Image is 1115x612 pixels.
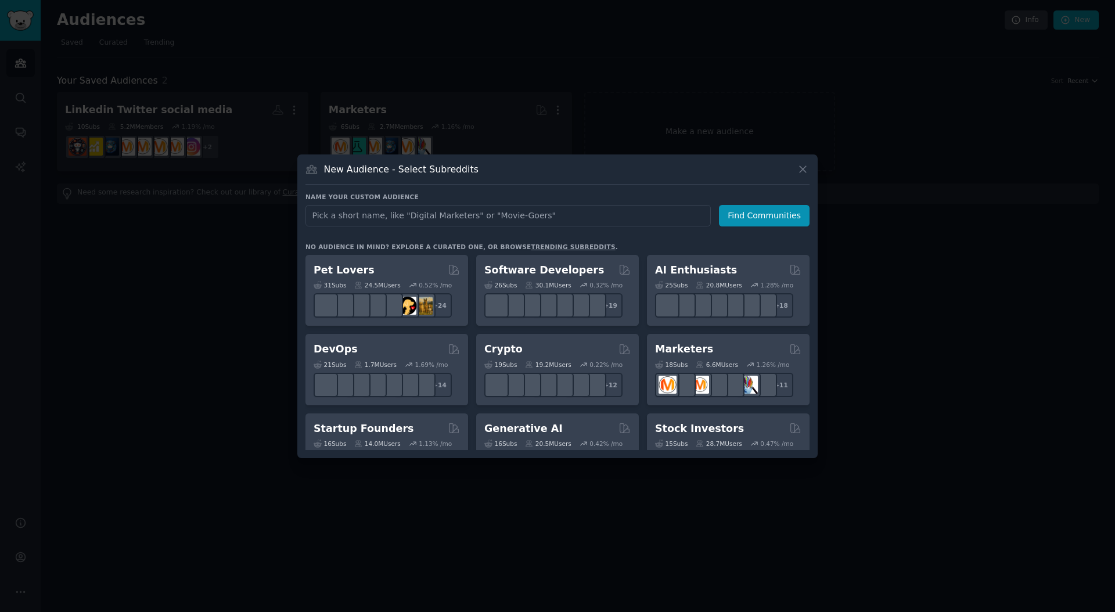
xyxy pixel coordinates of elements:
h2: Stock Investors [655,422,744,436]
img: web3 [537,376,555,394]
img: DevOpsLinks [366,376,384,394]
h2: Generative AI [484,422,563,436]
a: trending subreddits [531,243,615,250]
img: cockatiel [382,297,400,315]
div: 18 Sub s [655,361,688,369]
div: 1.69 % /mo [415,361,448,369]
div: 25 Sub s [655,281,688,289]
img: herpetology [317,297,335,315]
h3: Name your custom audience [305,193,810,201]
div: 15 Sub s [655,440,688,448]
img: ethfinance [488,376,506,394]
img: software [488,297,506,315]
img: platformengineering [382,376,400,394]
img: ballpython [333,297,351,315]
div: 19 Sub s [484,361,517,369]
h2: Startup Founders [314,422,413,436]
input: Pick a short name, like "Digital Marketers" or "Movie-Goers" [305,205,711,226]
div: No audience in mind? Explore a curated one, or browse . [305,243,618,251]
div: + 11 [769,373,793,397]
img: DeepSeek [675,297,693,315]
div: 26 Sub s [484,281,517,289]
div: + 14 [427,373,452,397]
img: aws_cdk [398,376,416,394]
img: bigseo [675,376,693,394]
img: chatgpt_prompts_ [724,297,742,315]
div: 30.1M Users [525,281,571,289]
div: 20.8M Users [696,281,742,289]
h2: AI Enthusiasts [655,263,737,278]
img: MarketingResearch [740,376,758,394]
h2: Marketers [655,342,713,357]
div: + 19 [598,293,623,318]
div: 21 Sub s [314,361,346,369]
img: Docker_DevOps [350,376,368,394]
img: 0xPolygon [504,376,522,394]
img: dogbreed [415,297,433,315]
img: AskMarketing [691,376,709,394]
div: 6.6M Users [696,361,738,369]
button: Find Communities [719,205,810,226]
img: OnlineMarketing [756,376,774,394]
img: AWS_Certified_Experts [333,376,351,394]
div: 1.13 % /mo [419,440,452,448]
img: ethstaker [520,376,538,394]
div: 0.32 % /mo [589,281,623,289]
img: defiblockchain [553,376,571,394]
img: PetAdvice [398,297,416,315]
img: CryptoNews [569,376,587,394]
img: defi_ [585,376,603,394]
img: reactnative [553,297,571,315]
img: azuredevops [317,376,335,394]
div: 0.42 % /mo [589,440,623,448]
div: 16 Sub s [314,440,346,448]
img: leopardgeckos [350,297,368,315]
div: 1.28 % /mo [760,281,793,289]
h2: Software Developers [484,263,604,278]
div: 0.22 % /mo [589,361,623,369]
img: AItoolsCatalog [691,297,709,315]
img: content_marketing [659,376,677,394]
div: 19.2M Users [525,361,571,369]
div: + 12 [598,373,623,397]
img: csharp [504,297,522,315]
img: AskComputerScience [569,297,587,315]
h2: DevOps [314,342,358,357]
div: 31 Sub s [314,281,346,289]
div: + 18 [769,293,793,318]
div: 0.52 % /mo [419,281,452,289]
div: 0.47 % /mo [760,440,793,448]
img: OpenAIDev [740,297,758,315]
img: GoogleGeminiAI [659,297,677,315]
img: iOSProgramming [537,297,555,315]
div: 1.26 % /mo [757,361,790,369]
img: chatgpt_promptDesign [707,297,725,315]
img: learnjavascript [520,297,538,315]
img: elixir [585,297,603,315]
h3: New Audience - Select Subreddits [324,163,479,175]
div: 24.5M Users [354,281,400,289]
div: 14.0M Users [354,440,400,448]
h2: Pet Lovers [314,263,375,278]
img: PlatformEngineers [415,376,433,394]
div: 1.7M Users [354,361,397,369]
div: 16 Sub s [484,440,517,448]
div: + 24 [427,293,452,318]
div: 20.5M Users [525,440,571,448]
img: googleads [724,376,742,394]
img: Emailmarketing [707,376,725,394]
img: ArtificalIntelligence [756,297,774,315]
div: 28.7M Users [696,440,742,448]
img: turtle [366,297,384,315]
h2: Crypto [484,342,523,357]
